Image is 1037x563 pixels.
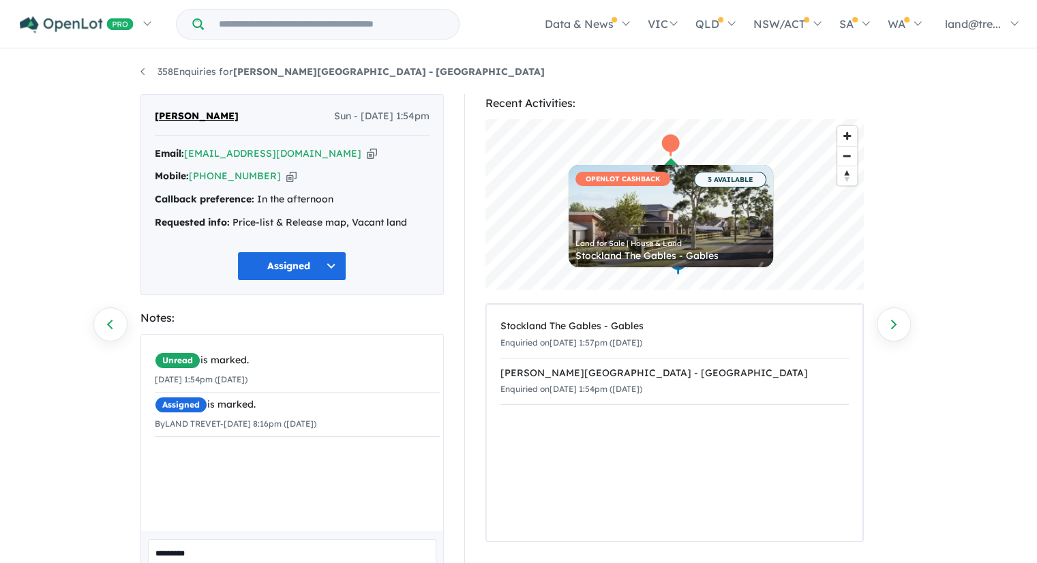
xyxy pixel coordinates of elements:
div: In the afternoon [155,192,430,208]
div: Notes: [140,309,444,327]
div: [PERSON_NAME][GEOGRAPHIC_DATA] - [GEOGRAPHIC_DATA] [500,365,849,382]
span: land@tre... [945,17,1001,31]
img: Openlot PRO Logo White [20,16,134,33]
div: is marked. [155,352,440,369]
span: Unread [155,352,200,369]
input: Try estate name, suburb, builder or developer [207,10,456,39]
div: Recent Activities: [485,94,864,112]
a: 358Enquiries for[PERSON_NAME][GEOGRAPHIC_DATA] - [GEOGRAPHIC_DATA] [140,65,545,78]
div: Land for Sale | House & Land [575,240,766,247]
nav: breadcrumb [140,64,897,80]
small: By LAND TREVET - [DATE] 8:16pm ([DATE]) [155,419,316,429]
a: Stockland The Gables - GablesEnquiried on[DATE] 1:57pm ([DATE]) [500,311,849,359]
span: Assigned [155,397,207,413]
strong: Callback preference: [155,193,254,205]
div: Stockland The Gables - Gables [500,318,849,335]
div: is marked. [155,397,440,413]
strong: [PERSON_NAME][GEOGRAPHIC_DATA] - [GEOGRAPHIC_DATA] [233,65,545,78]
button: Zoom in [837,126,857,146]
small: Enquiried on [DATE] 1:57pm ([DATE]) [500,337,642,348]
button: Copy [367,147,377,161]
span: Sun - [DATE] 1:54pm [334,108,430,125]
strong: Mobile: [155,170,189,182]
button: Assigned [237,252,346,281]
span: Zoom out [837,147,857,166]
strong: Requested info: [155,216,230,228]
div: Stockland The Gables - Gables [575,251,766,260]
canvas: Map [485,119,864,290]
button: Zoom out [837,146,857,166]
small: Enquiried on [DATE] 1:54pm ([DATE]) [500,384,642,394]
div: Price-list & Release map, Vacant land [155,215,430,231]
small: [DATE] 1:54pm ([DATE]) [155,374,247,384]
a: OPENLOT CASHBACK 3 AVAILABLE Land for Sale | House & Land Stockland The Gables - Gables [569,165,773,267]
span: 3 AVAILABLE [694,172,766,187]
a: [PERSON_NAME][GEOGRAPHIC_DATA] - [GEOGRAPHIC_DATA]Enquiried on[DATE] 1:54pm ([DATE]) [500,358,849,406]
strong: Email: [155,147,184,159]
span: OPENLOT CASHBACK [575,172,670,186]
a: [EMAIL_ADDRESS][DOMAIN_NAME] [184,147,361,159]
button: Copy [286,169,297,183]
button: Reset bearing to north [837,166,857,185]
a: [PHONE_NUMBER] [189,170,281,182]
div: Map marker [660,133,680,158]
span: [PERSON_NAME] [155,108,239,125]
